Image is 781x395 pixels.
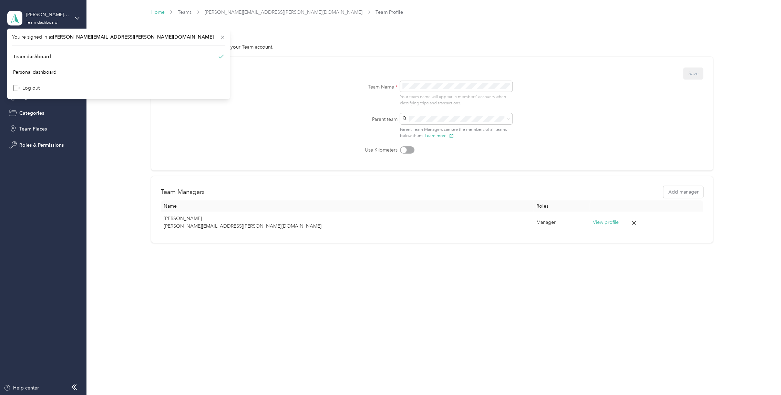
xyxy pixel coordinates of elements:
[12,33,225,41] span: You’re signed in as
[161,200,534,212] th: Name
[425,133,454,139] button: Learn more
[205,9,362,15] a: [PERSON_NAME][EMAIL_ADDRESS][PERSON_NAME][DOMAIN_NAME]
[164,215,531,222] p: [PERSON_NAME]
[19,110,44,117] span: Categories
[19,142,64,149] span: Roles & Permissions
[13,53,51,60] div: Team dashboard
[400,94,513,106] p: Your team name will appear in members’ accounts when classifying trips and transactions.
[19,125,47,133] span: Team Places
[663,186,703,198] button: Add manager
[53,34,214,40] span: [PERSON_NAME][EMAIL_ADDRESS][PERSON_NAME][DOMAIN_NAME]
[536,219,587,226] div: Manager
[400,127,507,139] span: Parent Team Managers can see the members of all teams below them.
[26,21,58,25] div: Team dashboard
[13,84,40,92] div: Log out
[593,219,619,226] button: View profile
[13,69,56,76] div: Personal dashboard
[164,222,531,230] p: [PERSON_NAME][EMAIL_ADDRESS][PERSON_NAME][DOMAIN_NAME]
[151,9,165,15] a: Home
[742,356,781,395] iframe: Everlance-gr Chat Button Frame
[161,187,205,197] h2: Team Managers
[151,43,713,51] div: Manage information associated with your Team account.
[178,9,192,15] a: Teams
[533,200,590,212] th: Roles
[376,9,403,16] span: Team Profile
[336,146,398,154] label: Use Kilometers
[336,83,398,91] label: Team Name
[26,11,69,18] div: [PERSON_NAME][EMAIL_ADDRESS][PERSON_NAME][DOMAIN_NAME]
[4,384,39,392] button: Help center
[336,116,398,123] label: Parent team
